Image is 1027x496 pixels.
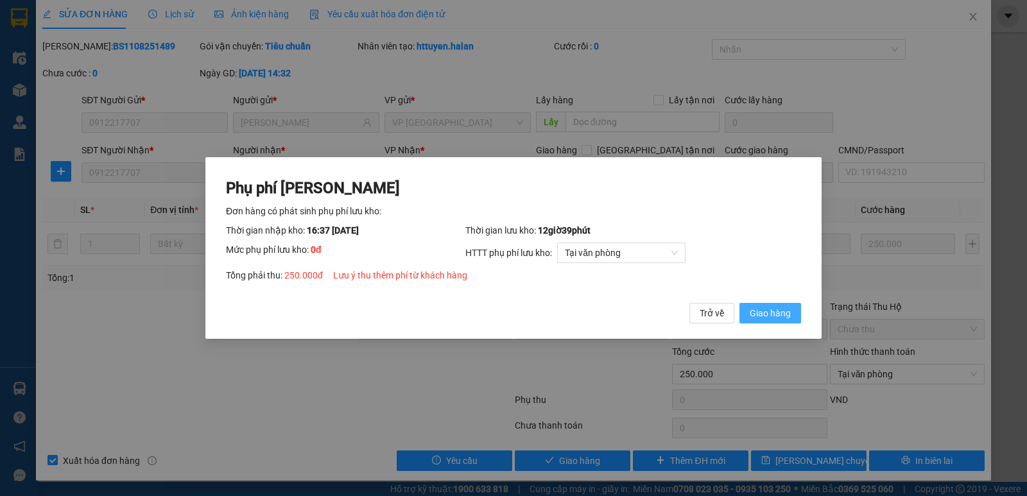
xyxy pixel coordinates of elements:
img: logo.jpg [16,16,112,80]
span: Tại văn phòng [565,243,678,262]
span: 250.000 đ [284,270,323,280]
b: GỬI : VP Trung Kính [16,87,173,108]
span: 12 giờ 39 phút [538,225,591,235]
div: Đơn hàng có phát sinh phụ phí lưu kho: [226,204,801,218]
span: Trở về [700,306,724,320]
span: Giao hàng [750,306,791,320]
span: 0 đ [311,244,322,255]
span: Phụ phí [PERSON_NAME] [226,179,400,197]
div: Thời gian nhập kho: [226,223,465,237]
li: 271 - [PERSON_NAME] - [GEOGRAPHIC_DATA] - [GEOGRAPHIC_DATA] [120,31,537,47]
div: Mức phụ phí lưu kho: [226,243,465,263]
button: Trở về [689,303,734,323]
button: Giao hàng [739,303,801,323]
span: Lưu ý thu thêm phí từ khách hàng [333,270,467,280]
span: 16:37 [DATE] [307,225,359,235]
div: Tổng phải thu: [226,268,801,282]
div: Thời gian lưu kho: [465,223,801,237]
div: HTTT phụ phí lưu kho: [465,243,801,263]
